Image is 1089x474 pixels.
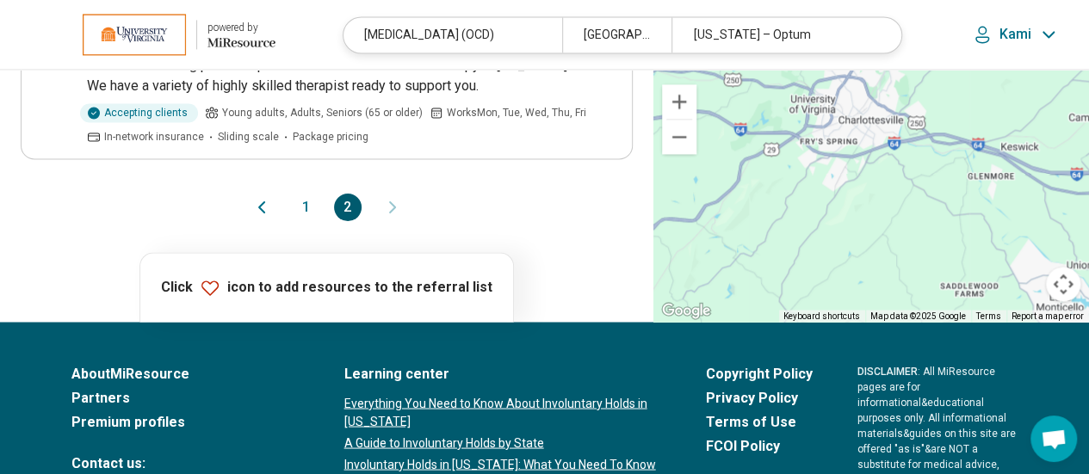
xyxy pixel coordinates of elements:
[447,105,586,120] span: Works Mon, Tue, Wed, Thu, Fri
[222,105,423,120] span: Young adults, Adults, Seniors (65 or older)
[104,129,204,145] span: In-network insurance
[706,435,813,456] a: FCOI Policy
[80,103,198,122] div: Accepting clients
[706,363,813,384] a: Copyright Policy
[334,194,362,221] button: 2
[87,55,618,96] p: Acacia Counseling provides professional wholistic virtual therapy in [US_STATE]. We have a variet...
[658,299,715,322] a: Open this area in Google Maps (opens a new window)
[28,14,275,55] a: University of Virginiapowered by
[870,311,966,320] span: Map data ©2025 Google
[706,387,813,408] a: Privacy Policy
[161,277,492,298] p: Click icon to add resources to the referral list
[1030,416,1077,462] div: Open chat
[71,411,300,432] a: Premium profiles
[251,194,272,221] button: Previous page
[83,14,186,55] img: University of Virginia
[293,194,320,221] button: 1
[1012,311,1084,320] a: Report a map error
[293,129,368,145] span: Package pricing
[562,17,671,52] div: [GEOGRAPHIC_DATA], [GEOGRAPHIC_DATA]
[71,363,300,384] a: AboutMiResource
[1046,267,1080,301] button: Map camera controls
[783,310,860,322] button: Keyboard shortcuts
[857,365,918,377] span: DISCLAIMER
[706,411,813,432] a: Terms of Use
[71,387,300,408] a: Partners
[658,299,715,322] img: Google
[976,311,1001,320] a: Terms (opens in new tab)
[343,17,562,52] div: [MEDICAL_DATA] (OCD)
[662,120,696,154] button: Zoom out
[207,20,275,35] div: powered by
[344,434,661,452] a: A Guide to Involuntary Holds by State
[662,84,696,119] button: Zoom in
[71,452,300,473] span: Contact us:
[671,17,890,52] div: [US_STATE] – Optum
[382,194,403,221] button: Next page
[344,455,661,473] a: Involuntary Holds in [US_STATE]: What You Need To Know
[344,394,661,430] a: Everything You Need to Know About Involuntary Holds in [US_STATE]
[999,26,1031,43] p: Kami
[218,129,279,145] span: Sliding scale
[344,363,661,384] a: Learning center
